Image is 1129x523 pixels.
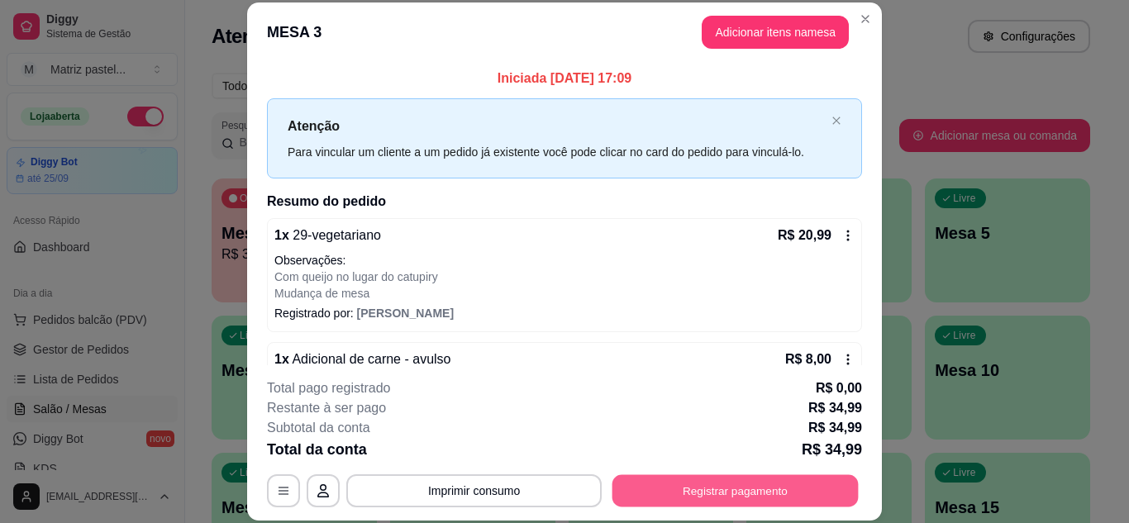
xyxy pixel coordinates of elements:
[274,252,855,269] p: Observações:
[274,269,855,285] p: Com queijo no lugar do catupiry
[288,143,825,161] div: Para vincular um cliente a um pedido já existente você pode clicar no card do pedido para vinculá...
[778,226,831,245] p: R$ 20,99
[808,398,862,418] p: R$ 34,99
[247,2,882,62] header: MESA 3
[288,116,825,136] p: Atenção
[267,438,367,461] p: Total da conta
[274,349,450,369] p: 1 x
[785,349,831,369] p: R$ 8,00
[346,474,602,507] button: Imprimir consumo
[289,352,451,366] span: Adicional de carne - avulso
[267,192,862,212] h2: Resumo do pedido
[831,116,841,126] button: close
[274,305,855,321] p: Registrado por:
[852,6,879,32] button: Close
[267,69,862,88] p: Iniciada [DATE] 17:09
[267,418,370,438] p: Subtotal da conta
[802,438,862,461] p: R$ 34,99
[274,285,855,302] p: Mudança de mesa
[808,418,862,438] p: R$ 34,99
[267,378,390,398] p: Total pago registrado
[612,474,859,506] button: Registrar pagamento
[816,378,862,398] p: R$ 0,00
[274,226,381,245] p: 1 x
[267,398,386,418] p: Restante à ser pago
[289,228,381,242] span: 29-vegetariano
[702,16,849,49] button: Adicionar itens namesa
[357,307,454,320] span: [PERSON_NAME]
